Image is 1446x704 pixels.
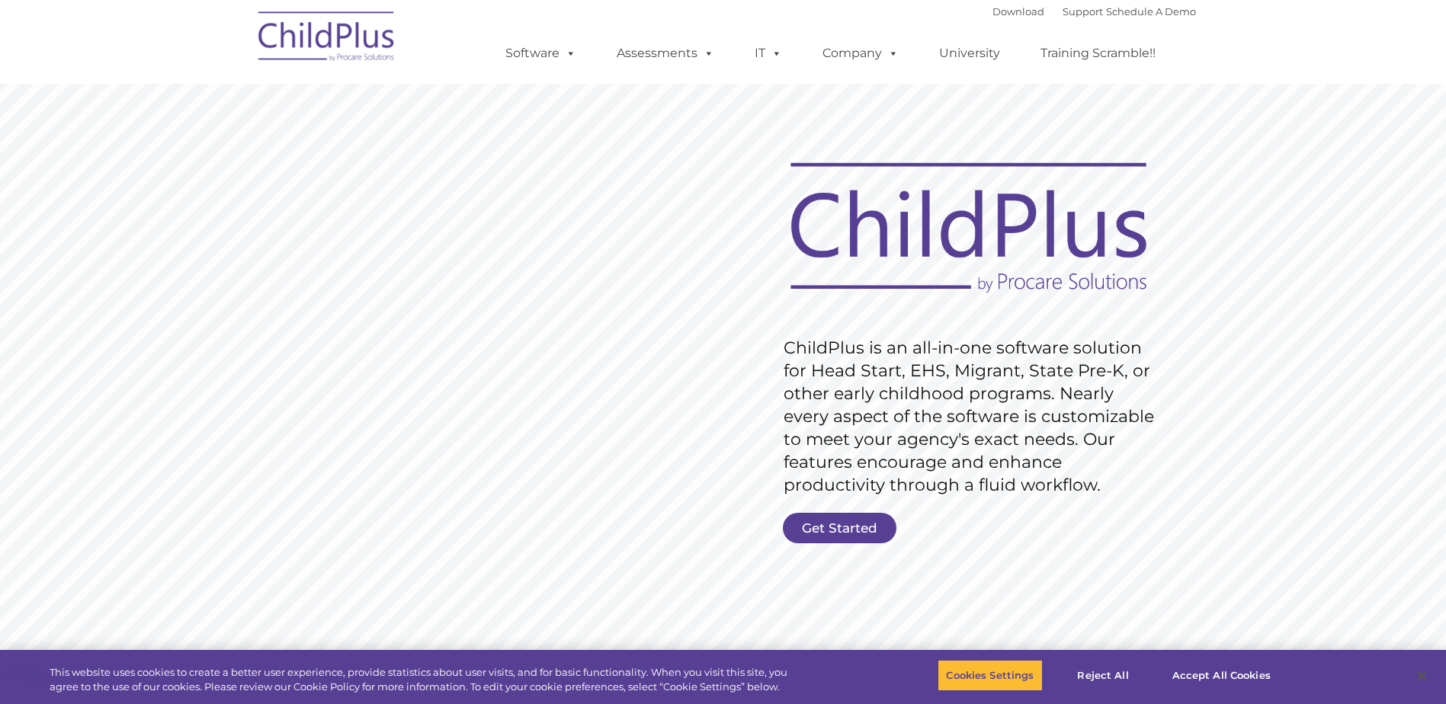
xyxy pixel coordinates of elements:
[1106,5,1196,18] a: Schedule A Demo
[924,38,1015,69] a: University
[490,38,592,69] a: Software
[1405,659,1438,693] button: Close
[601,38,729,69] a: Assessments
[251,1,403,77] img: ChildPlus by Procare Solutions
[50,665,795,695] div: This website uses cookies to create a better user experience, provide statistics about user visit...
[1063,5,1103,18] a: Support
[992,5,1196,18] font: |
[1025,38,1171,69] a: Training Scramble!!
[1056,660,1151,692] button: Reject All
[1164,660,1279,692] button: Accept All Cookies
[938,660,1042,692] button: Cookies Settings
[783,513,896,543] a: Get Started
[992,5,1044,18] a: Download
[807,38,914,69] a: Company
[784,337,1162,497] rs-layer: ChildPlus is an all-in-one software solution for Head Start, EHS, Migrant, State Pre-K, or other ...
[739,38,797,69] a: IT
